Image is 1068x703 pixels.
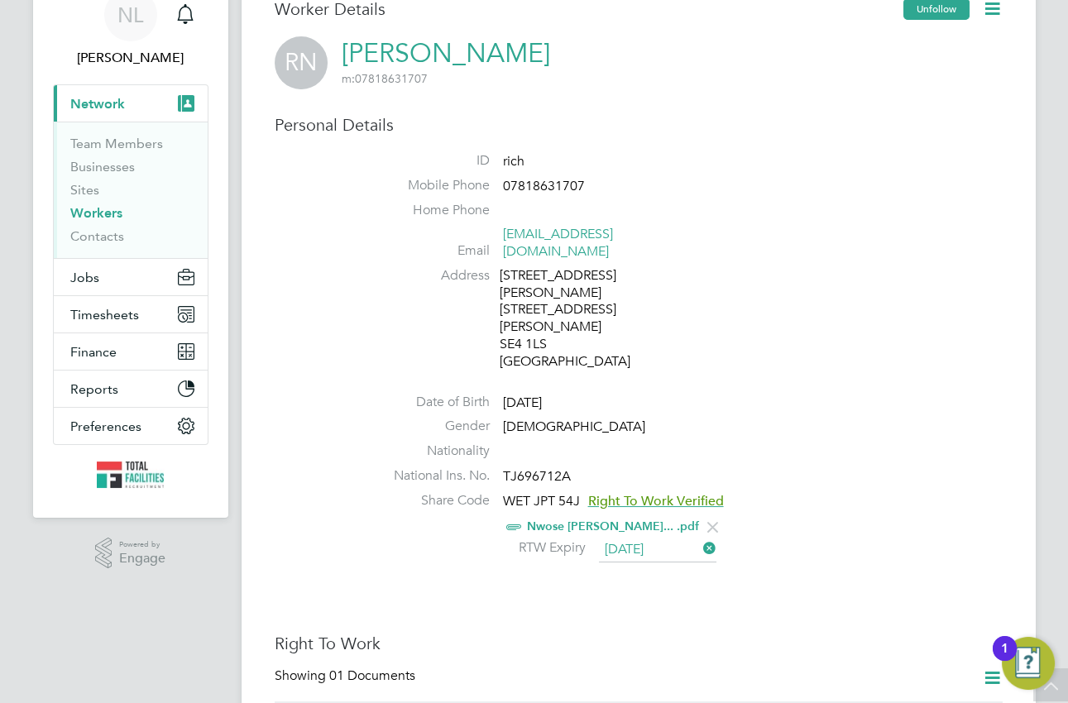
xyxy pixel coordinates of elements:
label: ID [374,152,490,170]
label: Address [374,267,490,285]
label: Email [374,242,490,260]
span: TJ696712A [503,468,571,485]
label: Mobile Phone [374,177,490,194]
span: Timesheets [70,307,139,323]
span: [DEMOGRAPHIC_DATA] [503,419,645,436]
button: Preferences [54,408,208,444]
a: [EMAIL_ADDRESS][DOMAIN_NAME] [503,226,613,260]
label: Date of Birth [374,394,490,411]
span: Nicola Lawrence [53,48,208,68]
button: Open Resource Center, 1 new notification [1002,637,1055,690]
div: [STREET_ADDRESS][PERSON_NAME] [STREET_ADDRESS][PERSON_NAME] SE4 1LS [GEOGRAPHIC_DATA] [500,267,657,371]
input: Select one [599,538,716,562]
a: Businesses [70,159,135,175]
a: [PERSON_NAME] [342,37,550,69]
span: Engage [119,552,165,566]
span: 07818631707 [503,178,585,194]
a: Contacts [70,228,124,244]
span: m: [342,71,355,86]
div: Network [54,122,208,258]
a: Sites [70,182,99,198]
button: Finance [54,333,208,370]
span: NL [117,4,143,26]
button: Network [54,85,208,122]
span: Jobs [70,270,99,285]
div: Showing [275,667,419,685]
a: Go to home page [53,461,208,488]
span: Powered by [119,538,165,552]
span: Finance [70,344,117,360]
a: Workers [70,205,122,221]
label: Gender [374,418,490,435]
a: Powered byEngage [95,538,165,569]
label: National Ins. No. [374,467,490,485]
span: Preferences [70,418,141,434]
a: Team Members [70,136,163,151]
span: rich [503,153,524,170]
button: Timesheets [54,296,208,332]
div: 1 [1001,648,1008,670]
h3: Personal Details [275,114,1003,136]
span: [DATE] [503,395,542,411]
span: 01 Documents [329,667,415,684]
label: Share Code [374,492,490,509]
span: Right To Work Verified [588,493,724,509]
a: Nwose [PERSON_NAME]... .pdf [527,519,699,533]
button: Reports [54,371,208,407]
label: RTW Expiry [503,539,586,557]
h3: Right To Work [275,633,1003,654]
span: Reports [70,381,118,397]
span: RN [275,36,328,89]
label: Home Phone [374,202,490,219]
img: tfrecruitment-logo-retina.png [97,461,165,488]
button: Jobs [54,259,208,295]
span: 07818631707 [342,71,428,86]
span: Network [70,96,125,112]
label: Nationality [374,442,490,460]
span: WET JPT 54J [503,493,580,509]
